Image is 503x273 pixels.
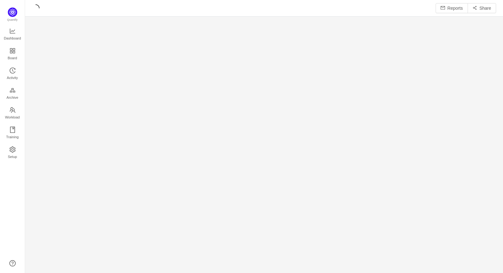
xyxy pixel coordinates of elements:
[9,147,16,159] a: Setup
[9,127,16,139] a: Training
[9,127,16,133] i: icon: book
[9,28,16,34] i: icon: line-chart
[7,71,18,84] span: Activity
[9,107,16,113] i: icon: team
[9,146,16,153] i: icon: setting
[9,87,16,100] a: Archive
[468,3,496,13] button: icon: share-altShare
[9,260,16,266] a: icon: question-circle
[6,131,18,143] span: Training
[9,107,16,120] a: Workload
[9,68,16,80] a: Activity
[8,8,17,17] img: Quantify
[9,67,16,74] i: icon: history
[8,52,17,64] span: Board
[436,3,468,13] button: icon: mailReports
[5,111,20,123] span: Workload
[9,28,16,41] a: Dashboard
[32,4,39,12] i: icon: loading
[9,87,16,93] i: icon: gold
[8,150,17,163] span: Setup
[7,91,18,104] span: Archive
[9,48,16,54] i: icon: appstore
[4,32,21,45] span: Dashboard
[9,48,16,60] a: Board
[7,18,18,21] span: Quantify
